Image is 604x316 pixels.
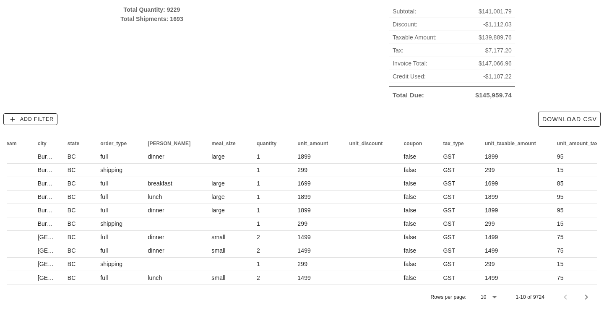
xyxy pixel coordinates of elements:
span: false [404,180,416,187]
th: tod: Not sorted. Activate to sort ascending. [141,137,205,150]
span: 1499 [485,274,498,281]
span: Burnaby [38,207,60,214]
div: Rows per page: [431,285,500,309]
span: 299 [297,167,307,173]
span: full [100,153,108,160]
span: BC [68,234,76,240]
span: order_type [100,141,127,146]
span: -$1,112.03 [483,20,512,29]
span: 1899 [485,153,498,160]
span: $147,066.96 [479,59,512,68]
span: $141,001.79 [479,7,512,16]
span: 1499 [297,234,311,240]
span: BC [68,274,76,281]
span: unit_taxable_amount [485,141,536,146]
span: coupon [404,141,422,146]
span: 95 [557,193,564,200]
button: Next page [579,290,594,305]
span: 1 [257,207,260,214]
th: unit_amount: Not sorted. Activate to sort ascending. [291,137,342,150]
span: 15 [557,167,564,173]
span: full [100,234,108,240]
div: Total Shipments: 1693 [7,14,297,24]
span: Taxable Amount: [393,33,437,42]
span: shipping [100,220,122,227]
th: meal_size: Not sorted. Activate to sort ascending. [205,137,250,150]
span: 1499 [297,274,311,281]
span: false [404,207,416,214]
span: 1899 [297,153,311,160]
span: large [211,207,225,214]
div: Total Quantity: 9229 [7,5,297,14]
span: false [404,193,416,200]
span: meal_size [211,141,236,146]
span: full [100,274,108,281]
span: 299 [485,220,495,227]
span: $7,177.20 [485,46,512,55]
div: 10 [481,293,486,301]
span: false [404,234,416,240]
span: 75 [557,247,564,254]
span: GST [443,180,455,187]
th: state: Not sorted. Activate to sort ascending. [61,137,94,150]
span: 2 [257,274,260,281]
span: 1 [257,167,260,173]
span: 1899 [485,207,498,214]
span: 1899 [485,193,498,200]
span: 299 [485,167,495,173]
span: Add Filter [7,115,54,123]
span: unit_discount [349,141,383,146]
span: unit_amount_tax [557,141,598,146]
span: BC [68,180,76,187]
span: lunch [148,193,162,200]
span: BC [68,247,76,254]
span: false [404,261,416,267]
span: Invoice Total: [393,59,427,68]
span: GST [443,193,455,200]
span: 1699 [485,180,498,187]
span: lunch [148,274,162,281]
span: 1499 [297,247,311,254]
span: Credit Used: [393,72,426,81]
span: dinner [148,247,164,254]
span: 1899 [297,193,311,200]
span: false [404,167,416,173]
div: 10Rows per page: [481,290,500,304]
span: [GEOGRAPHIC_DATA] [38,274,99,281]
span: 1 [257,180,260,187]
span: Subtotal: [393,7,416,16]
th: tax_type: Not sorted. Activate to sort ascending. [436,137,478,150]
span: city [38,141,47,146]
span: 1499 [485,234,498,240]
span: 15 [557,220,564,227]
span: 2 [257,247,260,254]
span: 2 [257,234,260,240]
span: unit_amount [297,141,328,146]
div: 1-10 of 9724 [515,293,544,301]
span: -$1,107.22 [483,72,512,81]
span: state [68,141,80,146]
span: false [404,220,416,227]
span: breakfast [148,180,172,187]
span: large [211,153,225,160]
span: 1899 [297,207,311,214]
span: BC [68,207,76,214]
span: 75 [557,274,564,281]
span: Burnaby [38,220,60,227]
span: shipping [100,261,122,267]
span: 1499 [485,247,498,254]
th: unit_taxable_amount: Not sorted. Activate to sort ascending. [478,137,550,150]
span: small [211,274,225,281]
span: large [211,193,225,200]
span: Download CSV [542,116,597,123]
span: Burnaby [38,180,60,187]
span: BC [68,167,76,173]
span: full [100,180,108,187]
button: Add Filter [3,113,57,125]
span: [GEOGRAPHIC_DATA] [38,247,99,254]
span: 95 [557,153,564,160]
span: [PERSON_NAME] [148,141,190,146]
span: GST [443,220,455,227]
span: GST [443,261,455,267]
span: $139,889.76 [479,33,512,42]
